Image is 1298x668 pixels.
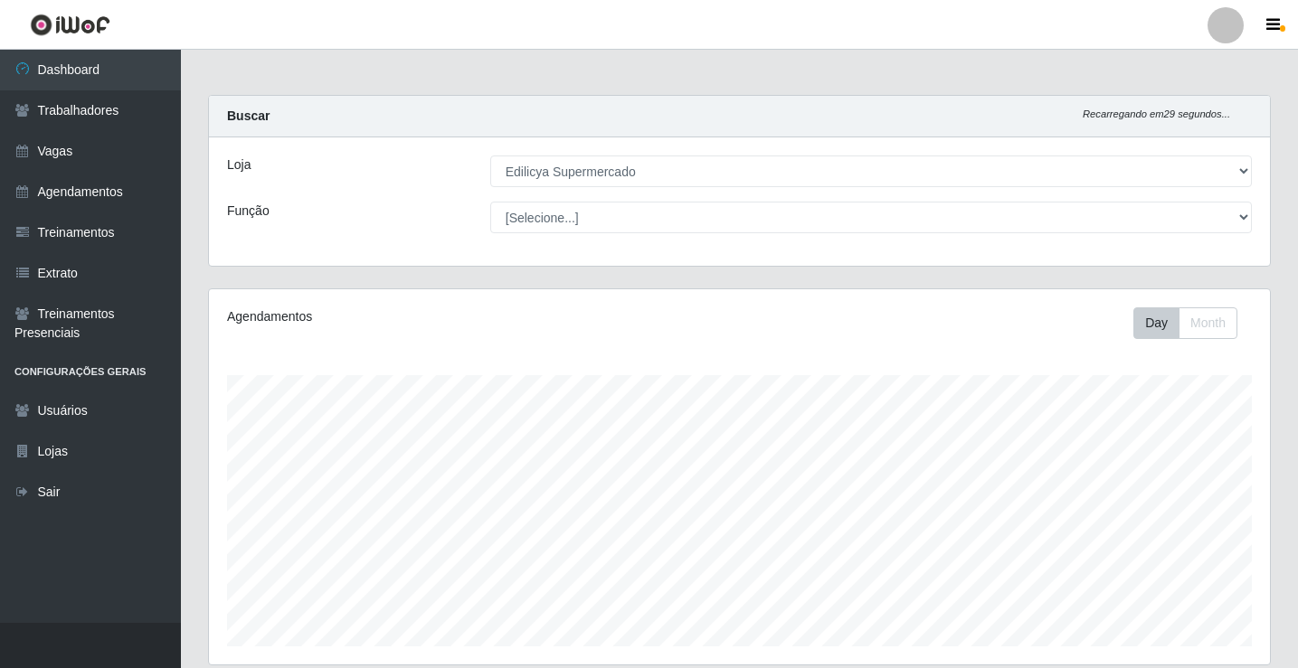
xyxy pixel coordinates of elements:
[1133,307,1252,339] div: Toolbar with button groups
[30,14,110,36] img: CoreUI Logo
[1083,108,1230,119] i: Recarregando em 29 segundos...
[227,307,639,326] div: Agendamentos
[227,108,270,123] strong: Buscar
[1133,307,1237,339] div: First group
[1133,307,1180,339] button: Day
[227,202,270,221] label: Função
[227,155,251,174] label: Loja
[1179,307,1237,339] button: Month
